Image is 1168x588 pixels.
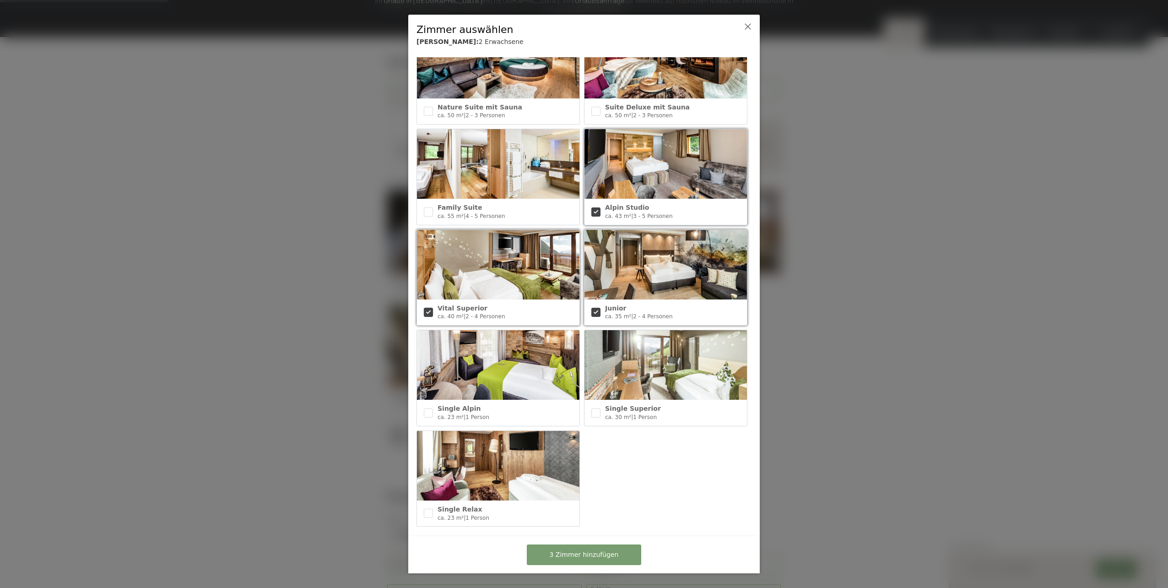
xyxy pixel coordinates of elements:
[438,112,464,119] span: ca. 50 m²
[417,129,579,199] img: Family Suite
[464,313,465,320] span: |
[631,414,633,420] span: |
[605,414,631,420] span: ca. 30 m²
[464,213,465,219] span: |
[438,204,482,211] span: Family Suite
[633,313,672,320] span: 2 - 4 Personen
[605,213,631,219] span: ca. 43 m²
[605,103,690,111] span: Suite Deluxe mit Sauna
[417,230,579,299] img: Vital Superior
[438,313,464,320] span: ca. 40 m²
[417,431,579,501] img: Single Relax
[438,414,464,420] span: ca. 23 m²
[438,305,487,312] span: Vital Superior
[527,544,641,565] button: 3 Zimmer hinzufügen
[465,112,505,119] span: 2 - 3 Personen
[479,38,524,45] span: 2 Erwachsene
[464,515,465,521] span: |
[605,112,631,119] span: ca. 50 m²
[438,405,481,412] span: Single Alpin
[631,313,633,320] span: |
[584,230,747,299] img: Junior
[438,506,482,513] span: Single Relax
[633,112,672,119] span: 2 - 3 Personen
[416,23,723,37] div: Zimmer auswählen
[438,213,464,219] span: ca. 55 m²
[465,515,489,521] span: 1 Person
[465,213,505,219] span: 4 - 5 Personen
[438,515,464,521] span: ca. 23 m²
[584,129,747,199] img: Alpin Studio
[605,405,661,412] span: Single Superior
[584,330,747,400] img: Single Superior
[465,414,489,420] span: 1 Person
[416,38,479,45] b: [PERSON_NAME]:
[465,313,505,320] span: 2 - 4 Personen
[417,330,579,400] img: Single Alpin
[631,213,633,219] span: |
[438,103,522,111] span: Nature Suite mit Sauna
[605,305,626,312] span: Junior
[605,313,631,320] span: ca. 35 m²
[633,414,657,420] span: 1 Person
[550,550,619,560] span: 3 Zimmer hinzufügen
[605,204,649,211] span: Alpin Studio
[584,29,747,98] img: Suite Deluxe mit Sauna
[464,112,465,119] span: |
[631,112,633,119] span: |
[464,414,465,420] span: |
[633,213,672,219] span: 3 - 5 Personen
[417,29,579,98] img: Nature Suite mit Sauna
